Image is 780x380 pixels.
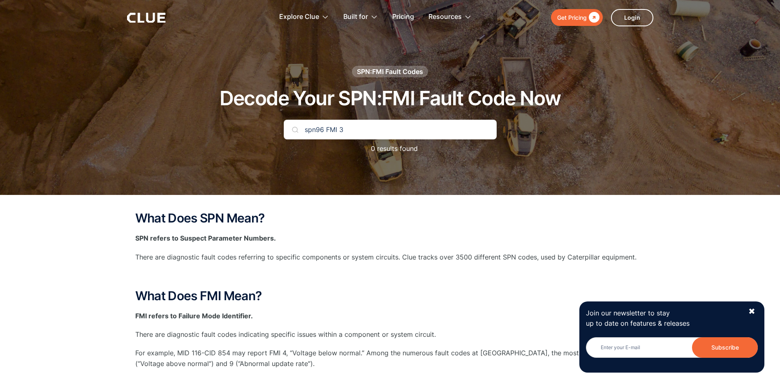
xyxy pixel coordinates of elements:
[363,144,418,154] p: 0 results found
[357,67,423,76] div: SPN:FMI Fault Codes
[392,4,414,30] a: Pricing
[611,9,653,26] a: Login
[135,252,645,262] p: There are diagnostic fault codes referring to specific components or system circuits. Clue tracks...
[284,120,497,139] input: Search Your Code...
[586,308,741,329] p: Join our newsletter to stay up to date on features & releases
[748,306,755,317] div: ✖
[135,329,645,340] p: There are diagnostic fault codes indicating specific issues within a component or system circuit.
[692,337,758,358] input: Subscribe
[551,9,603,26] a: Get Pricing
[135,348,645,368] p: For example, MID 116-CID 854 may report FMI 4, “Voltage below normal.” Among the numerous fault c...
[586,337,758,358] input: Enter your E-mail
[135,271,645,281] p: ‍
[220,88,561,109] h1: Decode Your SPN:FMI Fault Code Now
[135,289,645,303] h2: What Does FMI Mean?
[135,312,253,320] strong: FMI refers to Failure Mode Identifier.
[135,211,645,225] h2: What Does SPN Mean?
[343,4,378,30] div: Built for
[428,4,462,30] div: Resources
[135,234,276,242] strong: SPN refers to Suspect Parameter Numbers.
[557,12,587,23] div: Get Pricing
[343,4,368,30] div: Built for
[586,337,758,366] form: Newsletter
[279,4,329,30] div: Explore Clue
[428,4,472,30] div: Resources
[587,12,599,23] div: 
[279,4,319,30] div: Explore Clue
